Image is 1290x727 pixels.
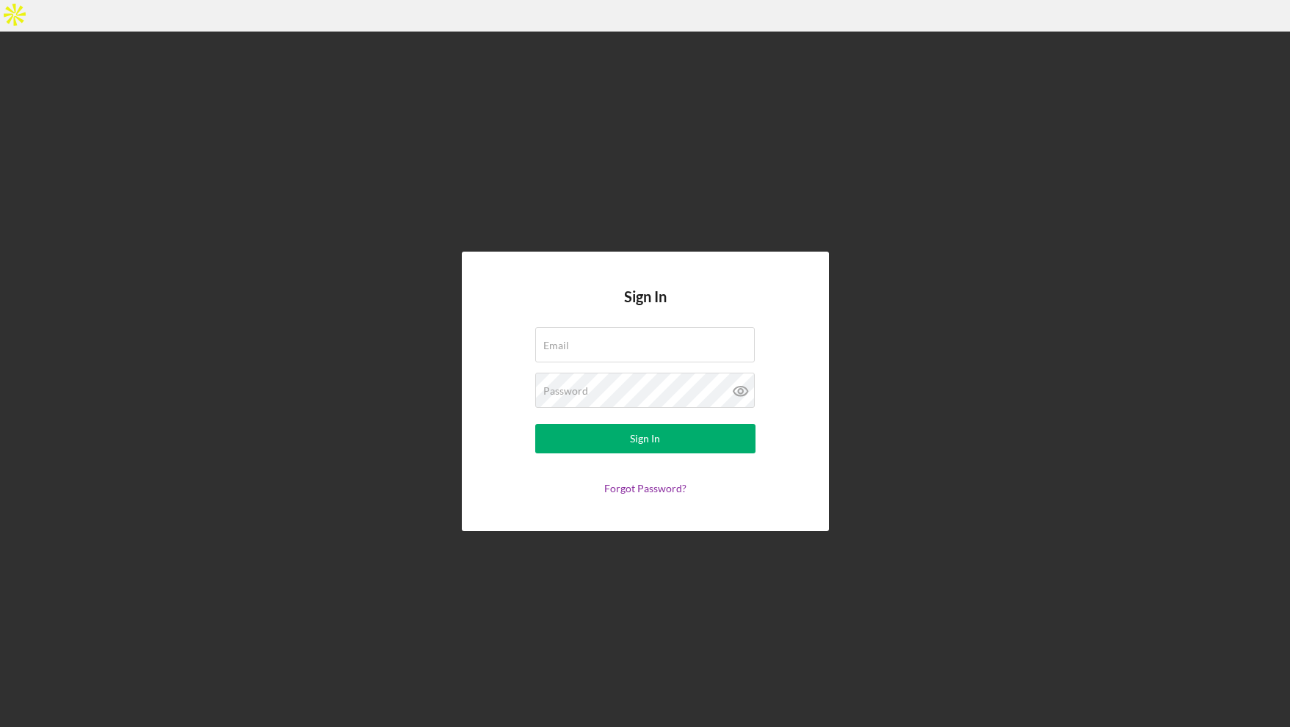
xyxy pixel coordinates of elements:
div: Sign In [630,424,660,453]
label: Password [543,385,588,397]
h4: Sign In [624,288,667,327]
a: Forgot Password? [604,482,686,494]
button: Sign In [535,424,755,453]
label: Email [543,340,569,351]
